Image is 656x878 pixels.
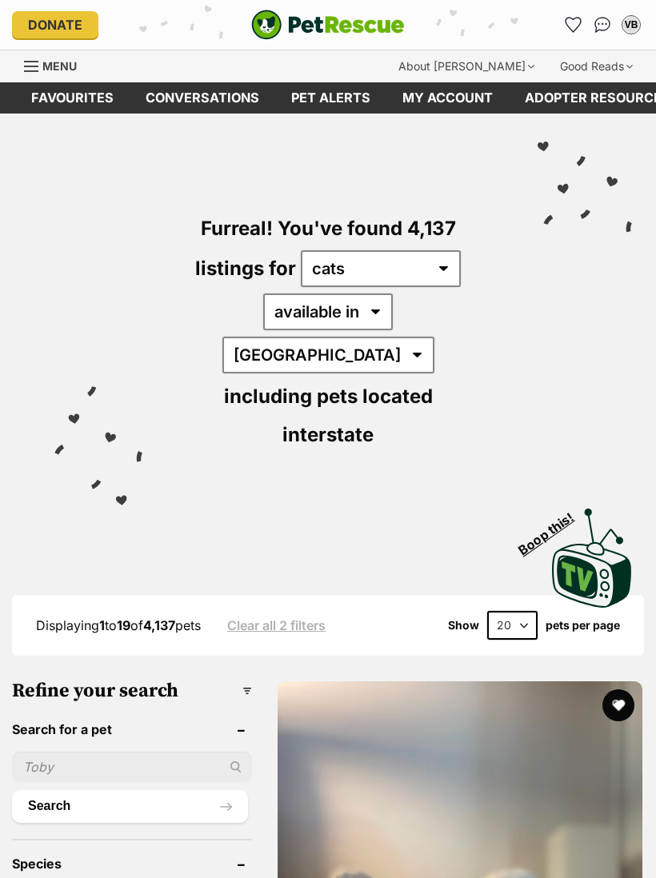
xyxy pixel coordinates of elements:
header: Search for a pet [12,722,252,736]
input: Toby [12,752,252,782]
span: Boop this! [516,500,590,557]
div: Good Reads [549,50,644,82]
header: Species [12,856,252,871]
img: logo-cat-932fe2b9b8326f06289b0f2fb663e598f794de774fb13d1741a6617ecf9a85b4.svg [251,10,405,40]
a: Boop this! [552,494,632,611]
strong: 1 [99,617,105,633]
a: conversations [130,82,275,114]
a: My account [386,82,509,114]
a: Pet alerts [275,82,386,114]
span: Show [448,619,479,632]
a: PetRescue [251,10,405,40]
button: favourite [602,689,634,721]
img: PetRescue TV logo [552,509,632,608]
label: pets per page [546,619,620,632]
strong: 4,137 [143,617,175,633]
span: including pets located interstate [224,385,433,446]
a: Favourites [561,12,586,38]
strong: 19 [117,617,130,633]
h3: Refine your search [12,680,252,702]
span: Furreal! You've found 4,137 listings for [195,217,456,280]
button: My account [618,12,644,38]
span: Menu [42,59,77,73]
a: Donate [12,11,98,38]
a: Favourites [15,82,130,114]
button: Search [12,790,248,822]
img: chat-41dd97257d64d25036548639549fe6c8038ab92f7586957e7f3b1b290dea8141.svg [594,17,611,33]
a: Conversations [590,12,615,38]
span: Displaying to of pets [36,617,201,633]
ul: Account quick links [561,12,644,38]
div: About [PERSON_NAME] [387,50,546,82]
div: VB [623,17,639,33]
a: Menu [24,50,88,79]
a: Clear all 2 filters [227,618,326,633]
